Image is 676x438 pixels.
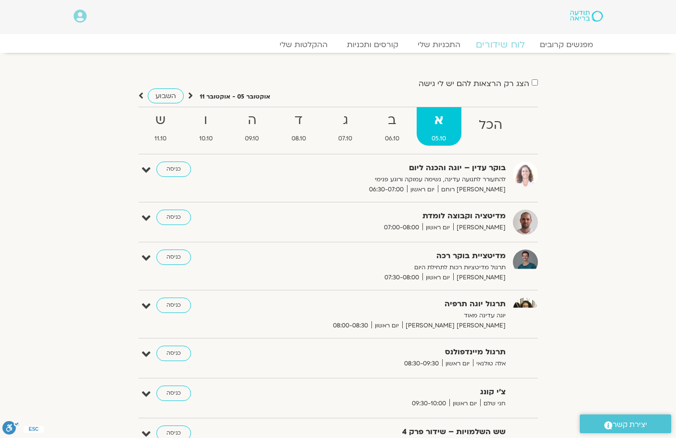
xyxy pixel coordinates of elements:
strong: ש [140,110,182,131]
span: [PERSON_NAME] [PERSON_NAME] [402,321,506,331]
strong: מדיטציה וקבוצה לומדת [270,210,506,223]
p: תרגול מדיטציות רכות לתחילת היום [270,263,506,273]
nav: Menu [74,40,603,50]
span: [PERSON_NAME] רוחם [438,185,506,195]
span: יום ראשון [449,399,480,409]
a: הכל [463,107,518,146]
span: [PERSON_NAME] [453,273,506,283]
span: 08.10 [276,134,321,144]
strong: הכל [463,114,518,136]
a: ה09.10 [230,107,275,146]
span: 07:30-08:00 [381,273,422,283]
span: 08:00-08:30 [330,321,371,331]
a: יצירת קשר [580,414,671,433]
span: 07:00-08:00 [381,223,422,233]
a: ב06.10 [370,107,415,146]
span: [PERSON_NAME] [453,223,506,233]
a: קורסים ותכניות [337,40,408,50]
span: יום ראשון [371,321,402,331]
span: 08:30-09:30 [401,359,442,369]
a: ש11.10 [140,107,182,146]
span: יום ראשון [422,223,453,233]
p: להתעורר לתנועה עדינה, נשימה עמוקה ורוגע פנימי [270,175,506,185]
strong: ו [184,110,228,131]
a: ההקלטות שלי [270,40,337,50]
a: כניסה [156,298,191,313]
a: כניסה [156,210,191,225]
a: התכניות שלי [408,40,470,50]
span: 11.10 [140,134,182,144]
span: 06:30-07:00 [366,185,407,195]
span: יום ראשון [442,359,473,369]
strong: ב [370,110,415,131]
strong: ה [230,110,275,131]
span: 07.10 [323,134,368,144]
a: השבוע [148,88,184,103]
span: 05.10 [417,134,462,144]
strong: בוקר עדין – יוגה והכנה ליום [270,162,506,175]
strong: ד [276,110,321,131]
span: 09:30-10:00 [408,399,449,409]
span: יום ראשון [422,273,453,283]
span: יצירת קשר [612,418,647,431]
span: חני שלם [480,399,506,409]
strong: א [417,110,462,131]
span: השבוע [155,91,176,100]
p: יוגה עדינה מאוד [270,311,506,321]
span: 10.10 [184,134,228,144]
span: אלה טולנאי [473,359,506,369]
a: מפגשים קרובים [530,40,603,50]
label: הצג רק הרצאות להם יש לי גישה [419,79,529,88]
p: אוקטובר 05 - אוקטובר 11 [200,92,270,102]
span: 06.10 [370,134,415,144]
strong: תרגול מיינדפולנס [270,346,506,359]
a: כניסה [156,346,191,361]
span: 09.10 [230,134,275,144]
a: כניסה [156,162,191,177]
a: לוח שידורים [464,39,536,50]
a: א05.10 [417,107,462,146]
a: כניסה [156,386,191,401]
strong: מדיטציית בוקר רכה [270,250,506,263]
a: ג07.10 [323,107,368,146]
a: ו10.10 [184,107,228,146]
a: ד08.10 [276,107,321,146]
span: יום ראשון [407,185,438,195]
a: כניסה [156,250,191,265]
strong: ג [323,110,368,131]
strong: צ'י קונג [270,386,506,399]
strong: תרגול יוגה תרפיה [270,298,506,311]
